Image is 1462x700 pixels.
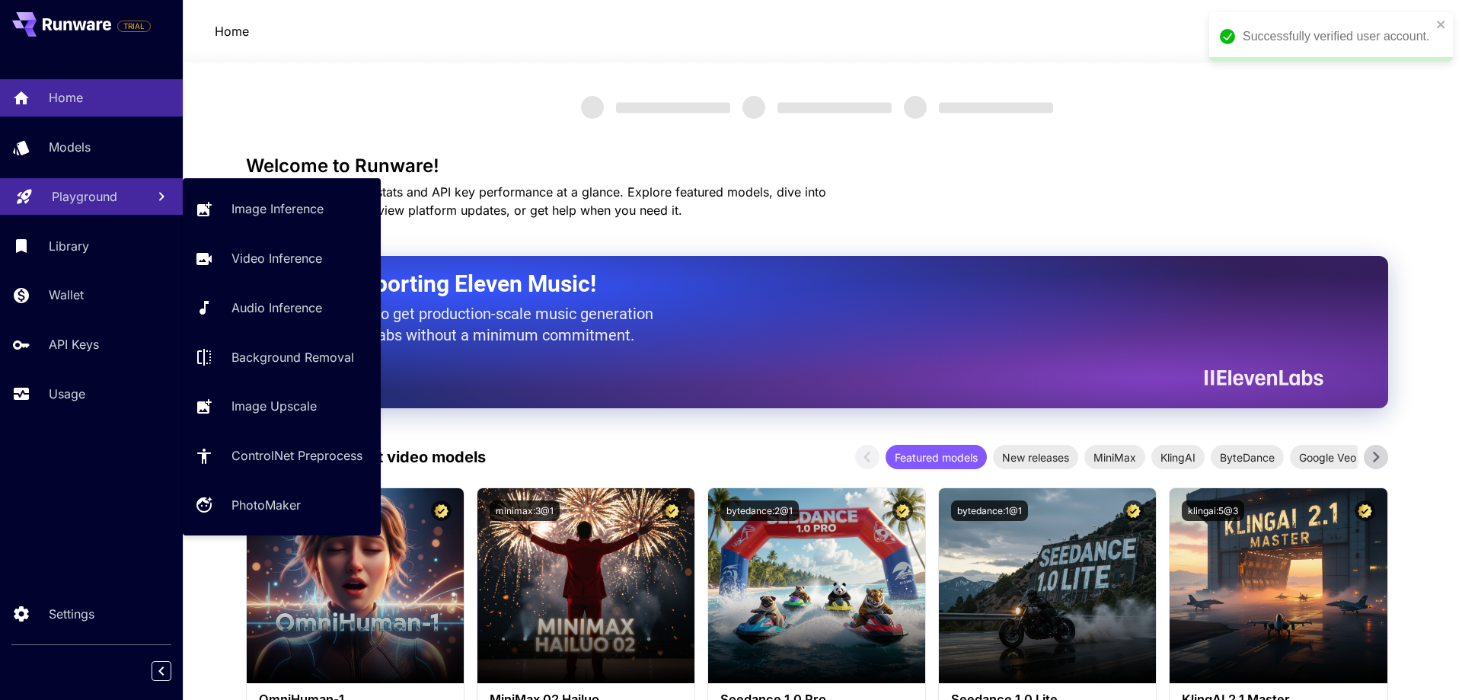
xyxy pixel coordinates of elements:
[49,335,99,353] p: API Keys
[231,299,322,317] p: Audio Inference
[231,348,354,366] p: Background Removal
[231,397,317,415] p: Image Upscale
[49,237,89,255] p: Library
[1123,500,1144,521] button: Certified Model – Vetted for best performance and includes a commercial license.
[720,500,799,521] button: bytedance:2@1
[886,449,987,465] span: Featured models
[215,22,249,40] p: Home
[1151,449,1205,465] span: KlingAI
[892,500,913,521] button: Certified Model – Vetted for best performance and includes a commercial license.
[1211,449,1284,465] span: ByteDance
[231,446,362,465] p: ControlNet Preprocess
[1355,500,1375,521] button: Certified Model – Vetted for best performance and includes a commercial license.
[183,437,381,475] a: ControlNet Preprocess
[231,496,301,514] p: PhotoMaker
[939,488,1156,683] img: alt
[231,200,324,218] p: Image Inference
[152,661,171,681] button: Collapse sidebar
[183,338,381,376] a: Background Removal
[49,605,94,623] p: Settings
[52,187,117,206] p: Playground
[183,289,381,327] a: Audio Inference
[490,500,560,521] button: minimax:3@1
[1436,18,1447,30] button: close
[993,449,1078,465] span: New releases
[1290,449,1365,465] span: Google Veo
[49,286,84,304] p: Wallet
[284,303,665,346] p: The only way to get production-scale music generation from Eleven Labs without a minimum commitment.
[49,88,83,107] p: Home
[183,388,381,425] a: Image Upscale
[247,488,464,683] img: alt
[163,657,183,685] div: Collapse sidebar
[215,22,249,40] nav: breadcrumb
[1182,500,1244,521] button: klingai:5@3
[231,249,322,267] p: Video Inference
[183,487,381,524] a: PhotoMaker
[1243,27,1432,46] div: Successfully verified user account.
[662,500,682,521] button: Certified Model – Vetted for best performance and includes a commercial license.
[708,488,925,683] img: alt
[477,488,694,683] img: alt
[183,240,381,277] a: Video Inference
[118,21,150,32] span: TRIAL
[1170,488,1387,683] img: alt
[246,184,826,218] span: Check out your usage stats and API key performance at a glance. Explore featured models, dive int...
[246,155,1388,177] h3: Welcome to Runware!
[431,500,452,521] button: Certified Model – Vetted for best performance and includes a commercial license.
[951,500,1028,521] button: bytedance:1@1
[117,17,151,35] span: Add your payment card to enable full platform functionality.
[49,138,91,156] p: Models
[1084,449,1145,465] span: MiniMax
[49,385,85,403] p: Usage
[284,270,1312,299] h2: Now Supporting Eleven Music!
[183,190,381,228] a: Image Inference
